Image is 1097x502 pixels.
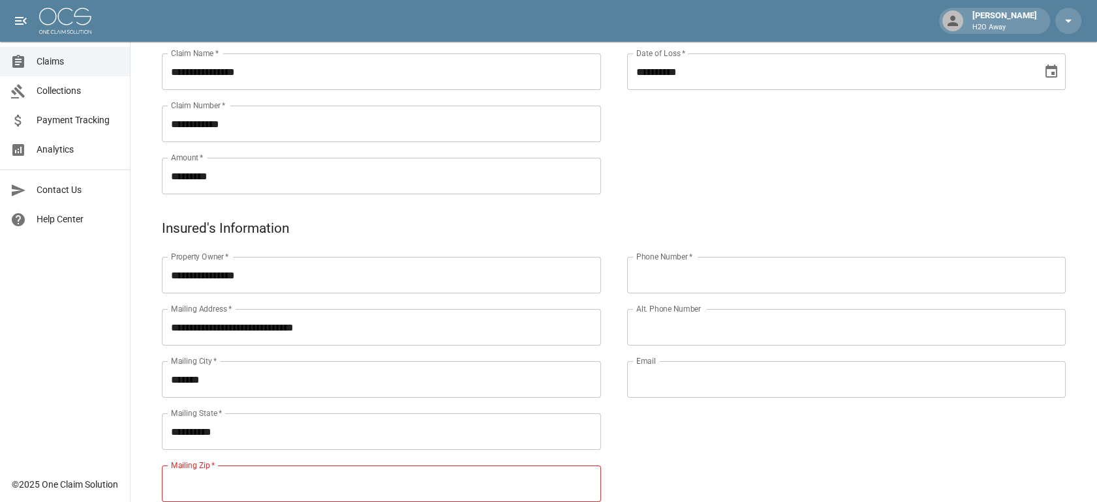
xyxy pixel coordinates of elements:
button: open drawer [8,8,34,34]
label: Mailing State [171,407,222,419]
span: Payment Tracking [37,113,119,127]
label: Phone Number [636,251,692,262]
p: H2O Away [972,22,1037,33]
label: Amount [171,152,204,163]
span: Contact Us [37,183,119,197]
label: Mailing City [171,355,217,366]
span: Help Center [37,213,119,226]
span: Analytics [37,143,119,156]
button: Choose date, selected date is Sep 26, 2025 [1038,59,1064,85]
label: Alt. Phone Number [636,303,701,314]
label: Mailing Zip [171,460,215,471]
div: © 2025 One Claim Solution [12,478,118,491]
label: Claim Number [171,100,225,111]
label: Email [636,355,656,366]
label: Mailing Address [171,303,232,314]
span: Claims [37,55,119,68]
label: Claim Name [171,48,219,59]
div: [PERSON_NAME] [967,9,1042,33]
label: Property Owner [171,251,229,262]
img: ocs-logo-white-transparent.png [39,8,91,34]
span: Collections [37,84,119,98]
label: Date of Loss [636,48,685,59]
